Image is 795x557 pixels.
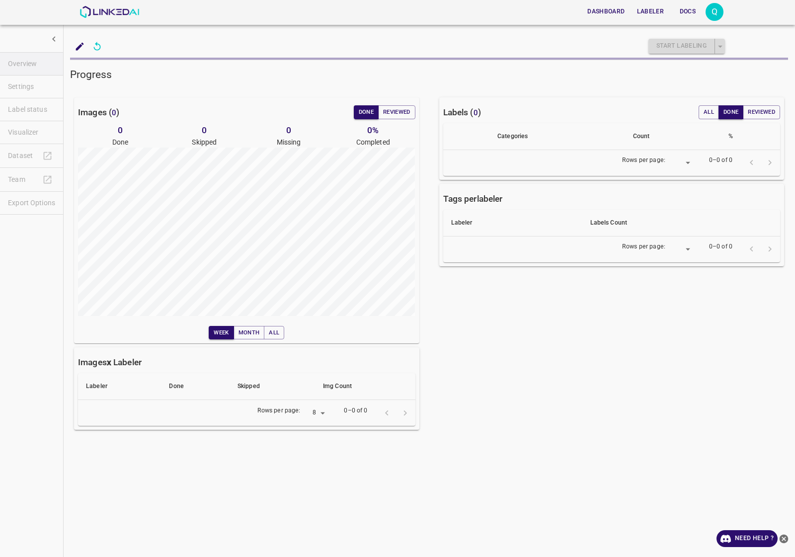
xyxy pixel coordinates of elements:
div: ​ [669,242,693,256]
button: Done [718,105,743,119]
h6: 0 [162,123,247,137]
th: Labeler [78,373,161,400]
p: Missing [246,137,331,148]
img: LinkedAI [79,6,140,18]
b: x [107,357,111,367]
button: Dashboard [583,3,629,20]
th: Count [625,123,720,150]
p: Rows per page: [622,156,665,165]
button: Docs [672,3,704,20]
button: Week [209,326,234,340]
th: Categories [489,123,625,150]
th: % [720,123,780,150]
button: All [699,105,719,119]
th: Img Count [315,373,415,400]
button: show more [45,30,63,48]
button: add to shopping cart [71,37,89,56]
h6: Images ( ) [78,105,119,119]
p: Done [78,137,162,148]
p: Rows per page: [622,242,665,251]
div: ​ [669,156,693,169]
h6: 0 [246,123,331,137]
th: Done [161,373,230,400]
span: 0 [474,108,478,117]
button: Done [354,105,379,119]
p: Skipped [162,137,247,148]
p: 0–0 of 0 [709,242,732,251]
p: Rows per page: [257,406,301,415]
a: Need Help ? [716,530,778,547]
a: Labeler [631,1,670,22]
div: 8 [304,406,328,420]
th: Labels Count [582,210,780,237]
div: split button [648,39,725,54]
p: 0–0 of 0 [709,156,732,165]
div: Q [706,3,723,21]
button: Reviewed [743,105,780,119]
button: All [264,326,284,340]
button: close-help [778,530,790,547]
p: 0–0 of 0 [344,406,367,415]
h6: 0 % [331,123,415,137]
h6: 0 [78,123,162,137]
h6: Labels ( ) [443,105,481,119]
a: Dashboard [581,1,631,22]
a: Docs [670,1,706,22]
button: Month [234,326,265,340]
button: Reviewed [378,105,415,119]
h5: Progress [70,68,788,81]
p: Completed [331,137,415,148]
h6: Tags per labeler [443,192,503,206]
h6: Images Labeler [78,355,142,369]
button: Open settings [706,3,723,21]
th: Labeler [443,210,582,237]
span: 0 [112,108,116,117]
button: Labeler [633,3,668,20]
th: Skipped [230,373,315,400]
